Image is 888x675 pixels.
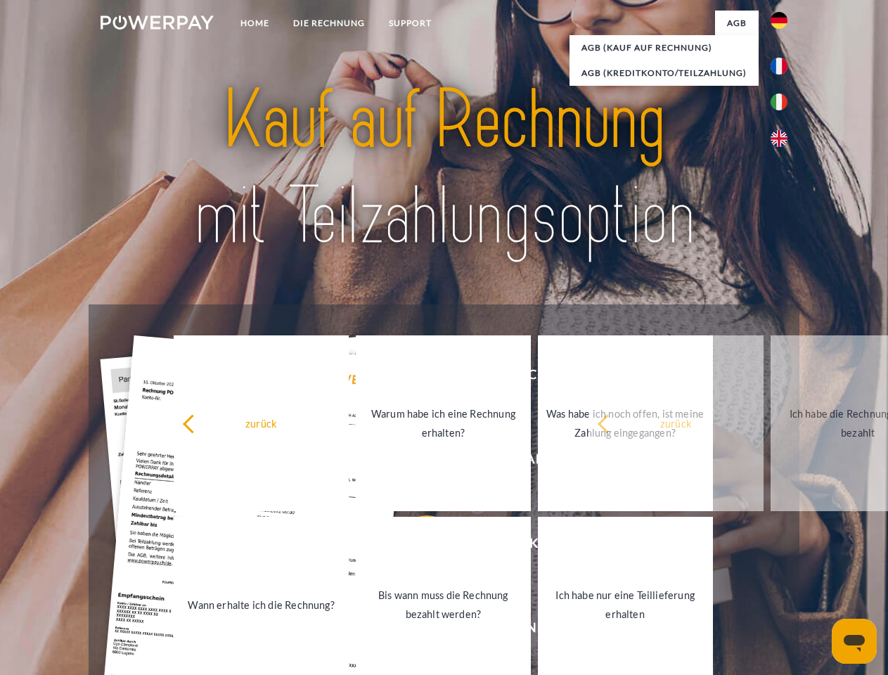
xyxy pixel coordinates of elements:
[182,413,340,432] div: zurück
[101,15,214,30] img: logo-powerpay-white.svg
[134,67,754,269] img: title-powerpay_de.svg
[377,11,444,36] a: SUPPORT
[182,595,340,614] div: Wann erhalte ich die Rechnung?
[570,35,759,60] a: AGB (Kauf auf Rechnung)
[597,413,755,432] div: zurück
[771,58,787,75] img: fr
[771,12,787,29] img: de
[538,335,713,511] a: Was habe ich noch offen, ist meine Zahlung eingegangen?
[546,404,704,442] div: Was habe ich noch offen, ist meine Zahlung eingegangen?
[229,11,281,36] a: Home
[832,619,877,664] iframe: Schaltfläche zum Öffnen des Messaging-Fensters
[771,94,787,110] img: it
[771,130,787,147] img: en
[364,404,522,442] div: Warum habe ich eine Rechnung erhalten?
[715,11,759,36] a: agb
[364,586,522,624] div: Bis wann muss die Rechnung bezahlt werden?
[546,586,704,624] div: Ich habe nur eine Teillieferung erhalten
[570,60,759,86] a: AGB (Kreditkonto/Teilzahlung)
[281,11,377,36] a: DIE RECHNUNG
